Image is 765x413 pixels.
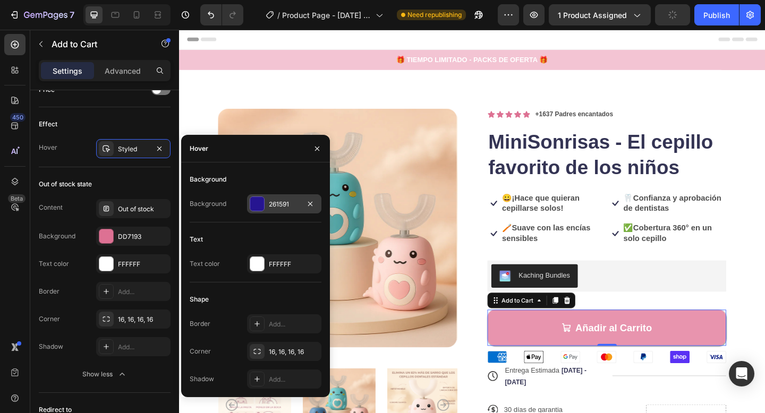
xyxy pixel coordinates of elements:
[269,200,300,209] div: 261591
[483,211,580,231] strong: Cobertura 360° en un solo cepillo
[558,10,627,21] span: 1 product assigned
[118,260,168,269] div: FFFFFF
[118,144,149,154] div: Styled
[118,204,168,214] div: Out of stock
[282,10,371,21] span: Product Page - [DATE] 08:59:21
[190,347,211,356] div: Corner
[105,65,141,76] p: Advanced
[483,178,594,201] p: 🦷
[351,178,462,201] p: 😀
[118,315,168,324] div: 16, 16, 16, 16
[387,87,472,98] p: +1637 Padres encantados
[354,366,413,375] span: Entrega Estimada
[335,305,595,344] button: Añadir al Carrito
[351,211,447,231] strong: Suave con las encías sensibles
[190,374,214,384] div: Shadow
[483,211,594,233] p: ✅
[269,320,319,329] div: Add...
[39,119,57,129] div: Effect
[407,10,462,20] span: Need republishing
[190,259,220,269] div: Text color
[269,375,319,384] div: Add...
[52,38,142,50] p: Add to Cart
[190,199,226,209] div: Background
[39,314,60,324] div: Corner
[348,262,361,274] img: KachingBundles.png
[70,8,74,21] p: 7
[39,143,57,152] div: Hover
[8,194,25,203] div: Beta
[269,260,319,269] div: FFFFFF
[351,179,436,199] strong: ¡Hace que quieran cepillarse solos!
[39,259,69,269] div: Text color
[1,27,636,38] p: 🎁 TIEMPO LIMITADO - PACKS DE OFERTA 🎁
[277,10,280,21] span: /
[190,319,210,329] div: Border
[190,175,226,184] div: Background
[190,295,209,304] div: Shape
[200,4,243,25] div: Undo/Redo
[348,290,387,299] div: Add to Cart
[4,4,79,25] button: 7
[39,179,92,189] div: Out of stock state
[549,4,651,25] button: 1 product assigned
[190,235,203,244] div: Text
[431,317,514,331] div: Añadir al Carrito
[39,365,171,384] button: Show less
[269,347,319,357] div: 16, 16, 16, 16
[729,361,754,386] div: Open Intercom Messenger
[82,369,127,380] div: Show less
[369,262,425,273] div: Kaching Bundles
[118,342,168,352] div: Add...
[483,179,590,199] strong: Confianza y aprobación de dentistas
[703,10,730,21] div: Publish
[10,113,25,122] div: 450
[118,232,168,242] div: DD7193
[179,30,765,413] iframe: Design area
[39,231,75,241] div: Background
[351,211,462,233] p: 🪥
[190,144,208,153] div: Hover
[335,107,595,165] h1: MiniSonrisas - El cepillo favorito de los niños
[39,287,59,296] div: Border
[354,367,443,388] span: [DATE] - [DATE]
[53,65,82,76] p: Settings
[39,203,63,212] div: Content
[39,342,63,351] div: Shadow
[694,4,739,25] button: Publish
[339,255,433,281] button: Kaching Bundles
[118,287,168,297] div: Add...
